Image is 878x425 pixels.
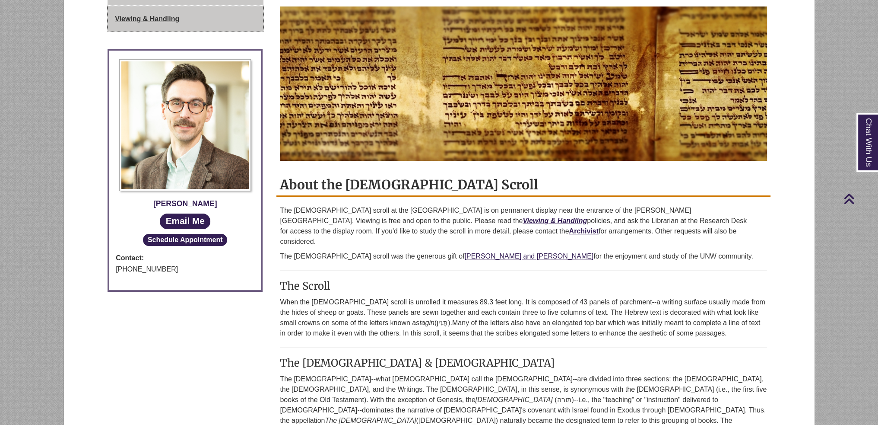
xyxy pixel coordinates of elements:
a: Email Me [160,214,210,229]
em: [DEMOGRAPHIC_DATA] [475,396,553,403]
a: Viewing & Handling [108,6,263,32]
img: Profile Photo [119,59,251,191]
h3: The Scroll [280,279,767,293]
div: [PHONE_NUMBER] [116,264,254,275]
span: . [450,319,452,326]
a: Back to Top [843,193,876,205]
span: Viewing & Handling [115,15,179,22]
em: The [DEMOGRAPHIC_DATA] [325,417,416,424]
button: Schedule Appointment [143,234,227,246]
a: Archivist [569,227,598,235]
h2: About the [DEMOGRAPHIC_DATA] Scroll [276,174,770,197]
h3: The [DEMOGRAPHIC_DATA] & [DEMOGRAPHIC_DATA] [280,356,767,370]
p: When the [DEMOGRAPHIC_DATA] scroll is unrolled it measures 89.3 feet long. It is composed of 43 p... [280,297,767,339]
a: Viewing & Handling [523,217,587,224]
div: [PERSON_NAME] [116,198,254,210]
strong: Contact: [116,252,254,264]
p: The [DEMOGRAPHIC_DATA] scroll at the [GEOGRAPHIC_DATA] is on permanent display near the entrance ... [280,205,767,247]
a: [PERSON_NAME] and [PERSON_NAME] [464,252,593,260]
em: tagin [419,319,434,326]
a: Profile Photo [PERSON_NAME] [116,59,254,210]
p: The [DEMOGRAPHIC_DATA] scroll was the generous gift of for the enjoyment and study of the UNW com... [280,251,767,262]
